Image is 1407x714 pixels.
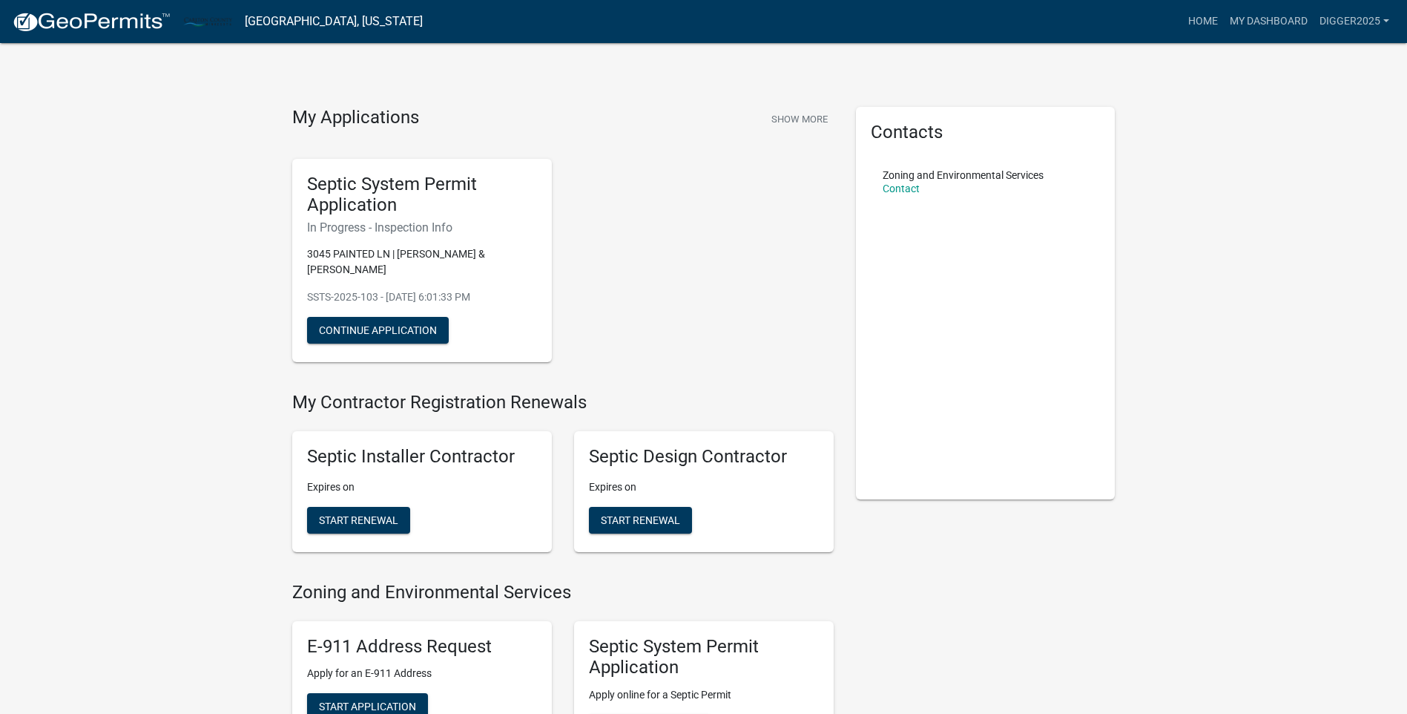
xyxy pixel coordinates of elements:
[307,289,537,305] p: SSTS-2025-103 - [DATE] 6:01:33 PM
[589,446,819,468] h5: Septic Design Contractor
[307,666,537,681] p: Apply for an E-911 Address
[307,174,537,217] h5: Septic System Permit Application
[589,507,692,534] button: Start Renewal
[319,701,416,713] span: Start Application
[883,183,920,194] a: Contact
[1182,7,1224,36] a: Home
[307,246,537,278] p: 3045 PAINTED LN | [PERSON_NAME] & [PERSON_NAME]
[292,392,834,564] wm-registration-list-section: My Contractor Registration Renewals
[871,122,1101,143] h5: Contacts
[307,507,410,534] button: Start Renewal
[307,220,537,235] h6: In Progress - Inspection Info
[1314,7,1395,36] a: Digger2025
[765,107,834,131] button: Show More
[292,582,834,603] h4: Zoning and Environmental Services
[292,107,419,129] h4: My Applications
[307,479,537,495] p: Expires on
[883,170,1044,180] p: Zoning and Environmental Services
[589,479,819,495] p: Expires on
[589,687,819,703] p: Apply online for a Septic Permit
[601,514,680,525] span: Start Renewal
[292,392,834,413] h4: My Contractor Registration Renewals
[319,514,398,525] span: Start Renewal
[1224,7,1314,36] a: My Dashboard
[245,9,423,34] a: [GEOGRAPHIC_DATA], [US_STATE]
[182,11,233,31] img: Carlton County, Minnesota
[307,317,449,344] button: Continue Application
[307,636,537,658] h5: E-911 Address Request
[589,636,819,679] h5: Septic System Permit Application
[307,446,537,468] h5: Septic Installer Contractor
